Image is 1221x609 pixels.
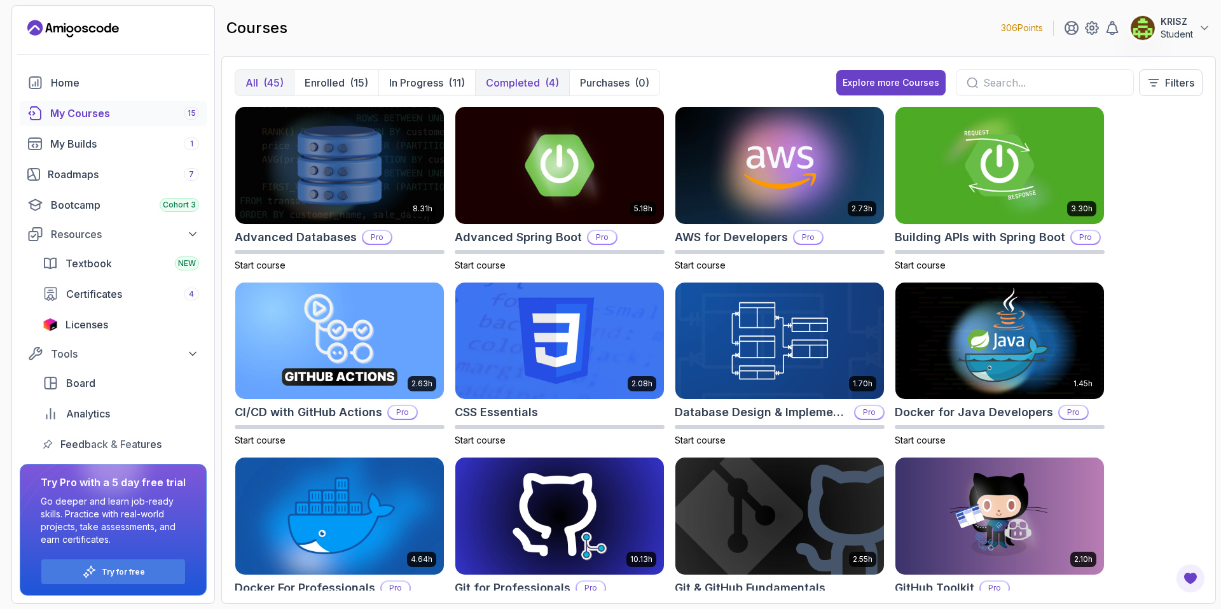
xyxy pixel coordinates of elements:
p: Pro [855,406,883,419]
h2: Database Design & Implementation [675,403,849,421]
p: 1.45h [1073,379,1093,389]
p: Completed [486,75,540,90]
img: Advanced Databases card [235,107,444,224]
p: Pro [1059,406,1087,419]
div: Roadmaps [48,167,199,182]
p: 8.31h [413,204,432,214]
p: 4.64h [411,554,432,564]
h2: Advanced Spring Boot [455,228,582,246]
span: Start course [455,435,506,445]
span: Start course [895,435,946,445]
button: All(45) [235,70,294,95]
img: Database Design & Implementation card [675,283,884,400]
div: (15) [350,75,368,90]
p: In Progress [389,75,443,90]
p: Filters [1165,75,1194,90]
span: Cohort 3 [163,200,196,210]
p: Pro [382,582,410,594]
p: 5.18h [634,204,652,214]
button: Completed(4) [475,70,569,95]
button: Try for free [41,559,186,585]
button: Tools [20,342,207,365]
h2: AWS for Developers [675,228,788,246]
div: My Builds [50,136,199,151]
p: 2.55h [853,554,873,564]
div: My Courses [50,106,199,121]
span: Start course [895,260,946,270]
p: 306 Points [1001,22,1043,34]
span: Start course [235,260,286,270]
button: Purchases(0) [569,70,659,95]
button: In Progress(11) [378,70,475,95]
img: Building APIs with Spring Boot card [895,107,1104,224]
div: Explore more Courses [843,76,939,89]
p: Pro [1072,231,1100,244]
div: Bootcamp [51,197,199,213]
button: Explore more Courses [836,70,946,95]
a: licenses [35,312,207,337]
h2: GitHub Toolkit [895,579,974,597]
a: home [20,70,207,95]
span: 1 [190,139,193,149]
span: 4 [189,289,194,299]
button: Resources [20,223,207,246]
p: 1.70h [853,379,873,389]
p: Pro [794,231,822,244]
h2: Docker for Java Developers [895,403,1053,421]
p: Pro [577,582,605,594]
div: (45) [263,75,284,90]
a: Landing page [27,18,119,39]
img: jetbrains icon [43,318,58,331]
h2: Git for Professionals [455,579,570,597]
span: Start course [455,260,506,270]
img: Advanced Spring Boot card [455,107,664,224]
p: KRISZ [1161,15,1193,28]
h2: Building APIs with Spring Boot [895,228,1065,246]
span: Start course [235,435,286,445]
a: courses [20,101,207,126]
img: Docker For Professionals card [235,458,444,575]
span: Feedback & Features [60,437,162,452]
p: Pro [588,231,616,244]
p: 2.73h [852,204,873,214]
div: Home [51,75,199,90]
h2: courses [226,18,287,38]
a: roadmaps [20,162,207,187]
a: bootcamp [20,192,207,218]
span: Start course [675,435,726,445]
p: 3.30h [1071,204,1093,214]
p: 2.08h [631,379,652,389]
a: Try for free [102,567,145,577]
img: Docker for Java Developers card [895,283,1104,400]
img: CSS Essentials card [455,283,664,400]
p: 2.63h [411,379,432,389]
div: Tools [51,346,199,361]
a: feedback [35,431,207,457]
input: Search... [983,75,1123,90]
span: NEW [178,258,196,269]
a: builds [20,131,207,157]
p: Pro [389,406,417,419]
img: GitHub Toolkit card [895,458,1104,575]
img: CI/CD with GitHub Actions card [235,283,444,400]
p: 10.13h [630,554,652,564]
button: Filters [1139,69,1203,96]
p: Purchases [580,75,630,90]
span: Textbook [66,256,112,271]
span: Analytics [66,406,110,421]
img: AWS for Developers card [675,107,884,224]
p: Pro [981,582,1009,594]
p: Enrolled [305,75,345,90]
button: Open Feedback Button [1175,563,1206,594]
p: Go deeper and learn job-ready skills. Practice with real-world projects, take assessments, and ea... [41,495,186,546]
h2: Git & GitHub Fundamentals [675,579,825,597]
a: certificates [35,281,207,307]
span: Licenses [66,317,108,332]
button: user profile imageKRISZStudent [1130,15,1211,41]
p: All [245,75,258,90]
span: Certificates [66,286,122,302]
p: Student [1161,28,1193,41]
span: 7 [189,169,194,179]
